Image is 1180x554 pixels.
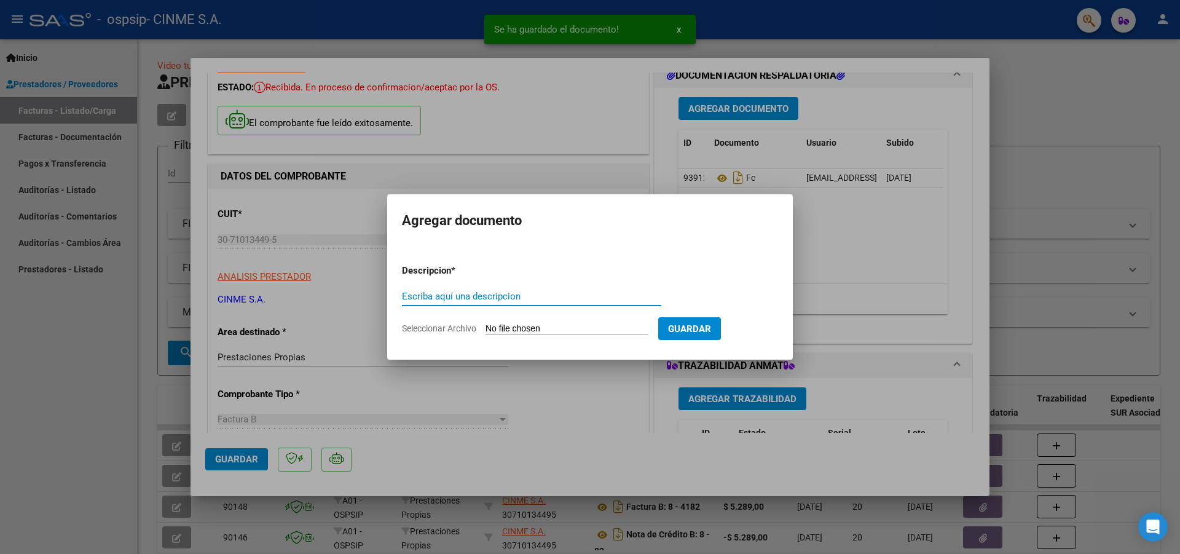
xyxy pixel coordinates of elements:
h2: Agregar documento [402,209,778,232]
p: Descripcion [402,264,515,278]
span: Seleccionar Archivo [402,323,476,333]
div: Open Intercom Messenger [1138,512,1168,542]
button: Guardar [658,317,721,340]
span: Guardar [668,323,711,334]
